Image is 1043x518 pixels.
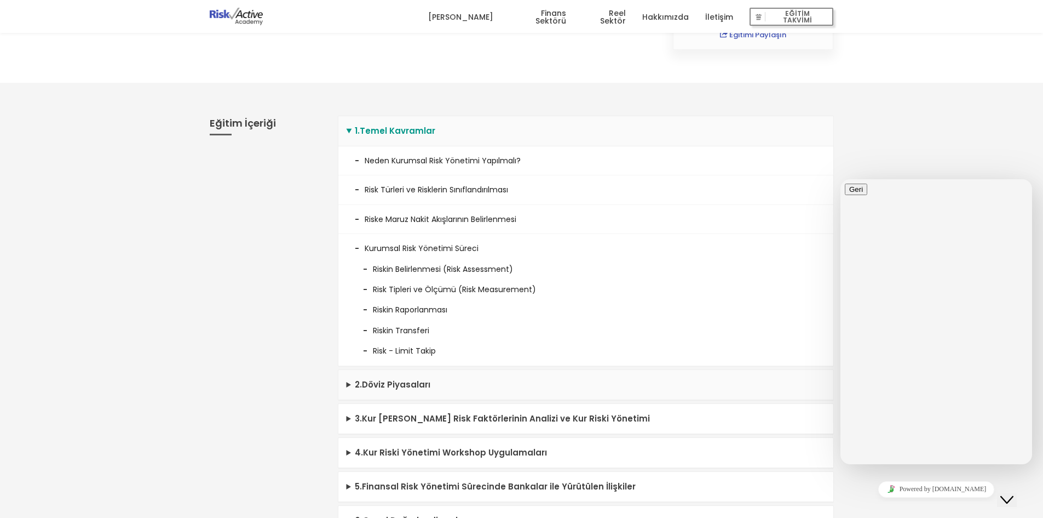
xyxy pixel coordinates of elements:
a: [PERSON_NAME] [428,1,493,33]
a: Finans Sektörü [510,1,566,33]
a: Eğitimi Paylaşın [720,30,786,40]
iframe: chat widget [840,179,1032,464]
img: logo-dark.png [210,8,263,25]
button: EĞİTİM TAKVİMİ [750,8,833,26]
a: Reel Sektör [583,1,626,33]
li: Neden Kurumsal Risk Yönetimi Yapılmalı? [338,146,833,175]
a: Hakkımızda [642,1,689,33]
summary: 5.Finansal Risk Yönetimi Sürecinde Bankalar ile Yürütülen İlişkiler [338,472,833,502]
h3: Eğitim İçeriği [210,116,321,135]
li: Risk Türleri ve Risklerin Sınıflandırılması [338,175,833,204]
li: Risk Tipleri ve Ölçümü (Risk Measurement) [355,275,817,295]
li: Riskin Belirlenmesi (Risk Assessment) [355,255,817,275]
li: Kurumsal Risk Yönetimi Süreci [338,234,833,366]
li: Riskin Raporlanması [355,295,817,316]
span: EĞİTİM TAKVİMİ [765,9,829,25]
iframe: chat widget [997,474,1032,507]
li: Riskin Transferi [355,316,817,337]
a: İletişim [705,1,733,33]
summary: 3.Kur [PERSON_NAME] Risk Faktörlerinin Analizi ve Kur Riski Yönetimi [338,404,833,434]
li: Risk - Limit Takip [355,337,817,357]
summary: 2.Döviz Piyasaları [338,370,833,400]
iframe: chat widget [840,477,1032,502]
summary: 4.Kur Riski Yönetimi Workshop Uygulamaları [338,438,833,468]
summary: 1.Temel Kavramlar [338,116,833,146]
li: Riske Maruz Nakit Akışlarının Belirlenmesi [338,205,833,234]
a: EĞİTİM TAKVİMİ [750,1,833,33]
